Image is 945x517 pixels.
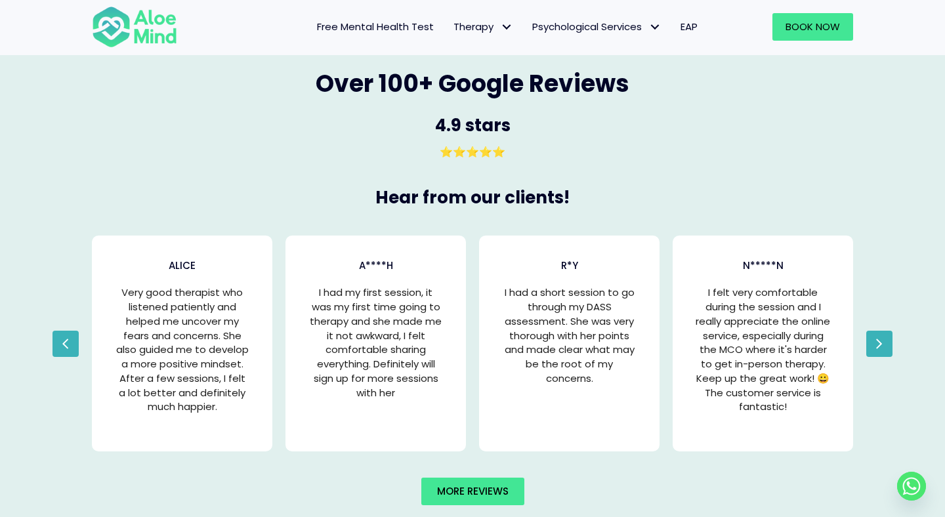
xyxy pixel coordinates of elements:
a: More reviews [421,478,524,505]
span: EAP [681,20,698,33]
nav: Menu [194,13,707,41]
div: Testimonial 3 of 6 [673,236,853,451]
span: Therapy: submenu [497,18,516,37]
span: Hear from our clients! [375,186,570,209]
h3: Alice [102,258,262,272]
div: Testimonial 1 of 6 [285,236,466,451]
a: Book Now [772,13,853,41]
p: I had a short session to go through my DASS assessment. She was very thorough with her points and... [502,285,637,385]
span: Free Mental Health Test [317,20,434,33]
span: 4.9 stars [435,114,511,137]
span: Therapy [453,20,513,33]
a: EAP [671,13,707,41]
a: Psychological ServicesPsychological Services: submenu [522,13,671,41]
p: I had my first session, it was my first time going to therapy and she made me it not awkward, I f... [308,285,443,400]
div: Testimonial 6 of 6 [92,236,272,451]
span: ⭐ [440,144,453,159]
button: Previous testimonial [52,331,79,357]
span: Psychological Services: submenu [645,18,664,37]
span: ⭐ [492,144,505,159]
span: Psychological Services [532,20,661,33]
a: Free Mental Health Test [307,13,444,41]
p: Very good therapist who listened patiently and helped me uncover my fears and concerns. She also ... [115,285,249,414]
a: TherapyTherapy: submenu [444,13,522,41]
p: I felt very comfortable during the session and I really appreciate the online service, especially... [696,285,830,414]
img: Aloe mind Logo [92,5,177,49]
button: Next testimonial [866,331,892,357]
span: More reviews [437,484,509,498]
span: ⭐ [466,144,479,159]
a: Whatsapp [897,472,926,501]
span: ⭐ [453,144,466,159]
span: Book Now [786,20,840,33]
div: Testimonial 2 of 6 [479,236,660,451]
span: Over 100+ Google Reviews [316,67,629,100]
span: ⭐ [479,144,492,159]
